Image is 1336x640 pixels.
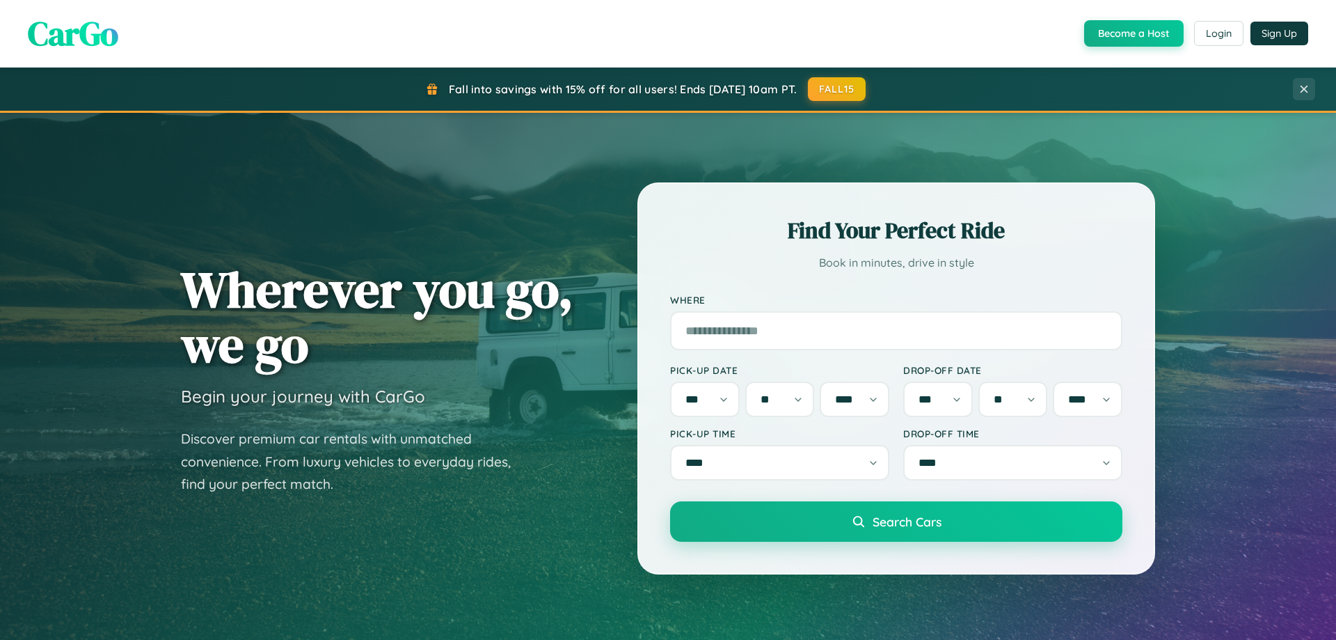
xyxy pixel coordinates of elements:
label: Pick-up Date [670,364,889,376]
span: CarGo [28,10,118,56]
h1: Wherever you go, we go [181,262,573,372]
button: Login [1194,21,1243,46]
label: Where [670,294,1122,306]
h2: Find Your Perfect Ride [670,215,1122,246]
label: Drop-off Time [903,428,1122,439]
label: Drop-off Date [903,364,1122,376]
span: Search Cars [873,514,941,529]
h3: Begin your journey with CarGo [181,386,425,407]
button: Become a Host [1084,20,1184,47]
p: Discover premium car rentals with unmatched convenience. From luxury vehicles to everyday rides, ... [181,428,529,496]
label: Pick-up Time [670,428,889,439]
span: Fall into savings with 15% off for all users! Ends [DATE] 10am PT. [449,82,797,96]
p: Book in minutes, drive in style [670,253,1122,273]
button: Sign Up [1250,22,1308,45]
button: Search Cars [670,501,1122,542]
button: FALL15 [808,77,866,101]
